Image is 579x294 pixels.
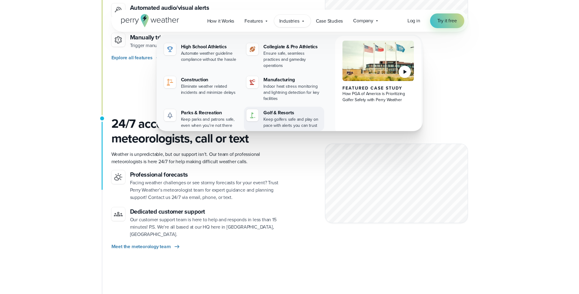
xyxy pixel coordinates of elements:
h4: Professional forecasts [130,170,285,179]
img: parks-icon-grey.svg [166,112,174,119]
a: How it Works [202,15,240,27]
div: Golf & Resorts [263,109,322,116]
a: Golf & Resorts Keep golfers safe and play on pace with alerts you can trust [244,107,324,131]
div: High School Athletics [181,43,239,50]
span: Explore all features [111,54,153,61]
img: construction perry weather [166,79,174,86]
a: Collegiate & Pro Athletics Ensure safe, seamless practices and gameday operations [244,41,324,71]
a: Parks & Recreation Keep parks and patrons safe, even when you're not there [161,107,242,131]
h4: Dedicated customer support [130,207,285,216]
div: Manufacturing [263,76,322,83]
span: Try it free [437,17,457,24]
h3: 24/7 access to pro meteorologists, call or text [111,116,285,146]
img: proathletics-icon@2x-1.svg [249,46,256,53]
a: High School Athletics Automate weather guideline compliance without the hassle [161,41,242,65]
img: mining-icon@2x.svg [249,79,256,86]
span: Features [244,17,262,25]
h3: Automated audio/visual alerts [130,3,285,12]
div: Featured Case Study [342,86,414,91]
p: Our customer support team is here to help and responds in less than 15 minutes! P.S. We’re all ba... [130,216,285,238]
div: Parks & Recreation [181,109,239,116]
a: Explore all features [111,54,162,61]
a: Try it free [430,13,464,28]
a: Manufacturing Indoor heat stress monitoring and lightning detection for key facilities [244,74,324,104]
h3: Manually trigger alerts [130,33,283,42]
span: Company [353,17,373,24]
div: Indoor heat stress monitoring and lightning detection for key facilities [263,83,322,102]
a: construction perry weather Construction Eliminate weather related incidents and minimize delays [161,74,242,98]
div: Automate weather guideline compliance without the hassle [181,50,239,63]
div: Eliminate weather related incidents and minimize delays [181,83,239,96]
div: Ensure safe, seamless practices and gameday operations [263,50,322,69]
span: Case Studies [316,17,343,25]
span: Meet the meteorology team [111,243,171,250]
span: Trigger manual alerts via PA or send mass texts to groups through the app. [130,42,283,49]
img: highschool-icon.svg [166,46,174,53]
div: Keep parks and patrons safe, even when you're not there [181,116,239,129]
p: Weather is unpredictable, but our support isn’t. Our team of professional meteorologists is here ... [111,151,285,165]
img: golf-iconV2.svg [249,112,256,119]
a: PGA of America Featured Case Study How PGA of America is Prioritizing Golfer Safety with Perry We... [335,36,422,136]
img: PGA of America [342,41,414,81]
p: Facing weather challenges or see stormy forecasts for your event? Trust Perry Weather’s meteorolo... [130,179,285,201]
div: Construction [181,76,239,83]
div: How PGA of America is Prioritizing Golfer Safety with Perry Weather [342,91,414,103]
div: Keep golfers safe and play on pace with alerts you can trust [263,116,322,129]
a: Case Studies [311,15,348,27]
a: Meet the meteorology team [111,243,181,250]
div: Collegiate & Pro Athletics [263,43,322,50]
span: Industries [279,17,299,25]
span: How it Works [207,17,234,25]
a: Log in [407,17,420,24]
